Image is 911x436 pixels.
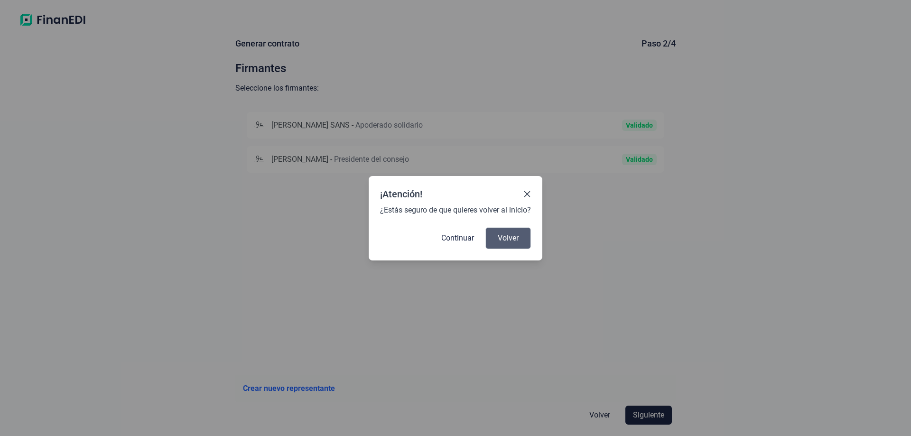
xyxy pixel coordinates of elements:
button: Close [523,190,531,198]
button: Volver [485,227,531,249]
span: ¿Estás seguro de que quieres volver al inicio? [380,204,531,216]
button: Continuar [434,227,482,249]
span: Volver [498,232,519,244]
span: Continuar [441,232,474,244]
div: ¡Atención! [380,187,422,201]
